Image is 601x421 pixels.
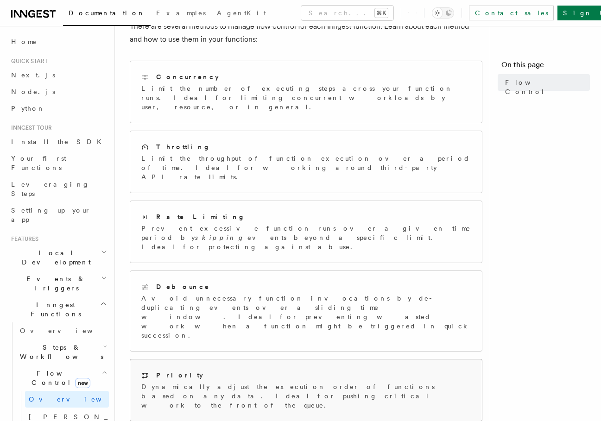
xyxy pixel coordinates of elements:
a: Overview [16,322,109,339]
button: Events & Triggers [7,270,109,296]
h4: On this page [501,59,590,74]
a: Python [7,100,109,117]
button: Inngest Functions [7,296,109,322]
a: ConcurrencyLimit the number of executing steps across your function runs. Ideal for limiting conc... [130,61,482,123]
em: skipping [195,234,247,241]
a: Flow Control [501,74,590,100]
a: Documentation [63,3,151,26]
span: Install the SDK [11,138,107,145]
a: Setting up your app [7,202,109,228]
span: Events & Triggers [7,274,101,293]
h2: Priority [156,371,203,380]
span: Examples [156,9,206,17]
span: Next.js [11,71,55,79]
p: Prevent excessive function runs over a given time period by events beyond a specific limit. Ideal... [141,224,471,251]
span: Setting up your app [11,207,91,223]
a: Overview [25,391,109,408]
kbd: ⌘K [375,8,388,18]
p: Limit the throughput of function execution over a period of time. Ideal for working around third-... [141,154,471,182]
span: Inngest tour [7,124,52,132]
a: AgentKit [211,3,272,25]
span: AgentKit [217,9,266,17]
span: Overview [20,327,115,334]
span: Steps & Workflows [16,343,103,361]
button: Toggle dark mode [432,7,454,19]
a: DebounceAvoid unnecessary function invocations by de-duplicating events over a sliding time windo... [130,270,482,352]
a: Rate LimitingPrevent excessive function runs over a given time period byskippingevents beyond a s... [130,201,482,263]
span: Python [11,105,45,112]
a: Node.js [7,83,109,100]
span: Inngest Functions [7,300,100,319]
p: Dynamically adjust the execution order of functions based on any data. Ideal for pushing critical... [141,382,471,410]
span: Flow Control [16,369,102,387]
h2: Debounce [156,282,210,291]
span: [PERSON_NAME] [29,413,164,421]
button: Steps & Workflows [16,339,109,365]
a: ThrottlingLimit the throughput of function execution over a period of time. Ideal for working aro... [130,131,482,193]
a: Install the SDK [7,133,109,150]
a: Leveraging Steps [7,176,109,202]
h2: Concurrency [156,72,219,82]
a: Your first Functions [7,150,109,176]
a: Home [7,33,109,50]
span: Home [11,37,37,46]
span: Quick start [7,57,48,65]
span: Overview [29,396,124,403]
button: Local Development [7,245,109,270]
h2: Throttling [156,142,210,151]
button: Flow Controlnew [16,365,109,391]
button: Search...⌘K [301,6,393,20]
span: Features [7,235,38,243]
span: new [75,378,90,388]
span: Flow Control [505,78,590,96]
h2: Rate Limiting [156,212,245,221]
a: Examples [151,3,211,25]
span: Documentation [69,9,145,17]
a: Next.js [7,67,109,83]
a: Contact sales [469,6,554,20]
span: Node.js [11,88,55,95]
span: Your first Functions [11,155,66,171]
p: Limit the number of executing steps across your function runs. Ideal for limiting concurrent work... [141,84,471,112]
p: There are several methods to manage flow control for each Inngest function. Learn about each meth... [130,20,482,46]
p: Avoid unnecessary function invocations by de-duplicating events over a sliding time window. Ideal... [141,294,471,340]
span: Leveraging Steps [11,181,89,197]
span: Local Development [7,248,101,267]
